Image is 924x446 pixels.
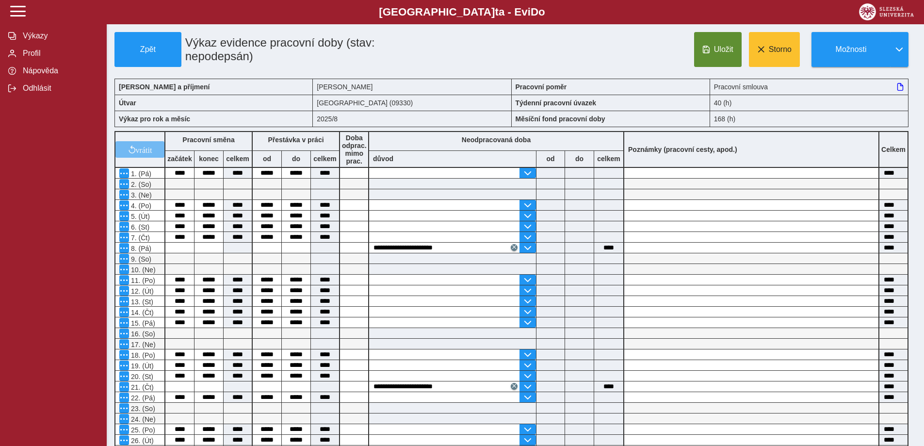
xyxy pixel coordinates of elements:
span: Profil [20,49,98,58]
span: 23. (So) [129,405,155,413]
button: Menu [119,425,129,434]
b: do [282,155,310,163]
span: 3. (Ne) [129,191,152,199]
button: Menu [119,286,129,296]
b: celkem [311,155,339,163]
span: 8. (Pá) [129,245,151,252]
span: 13. (St) [129,298,153,306]
span: 12. (Út) [129,287,154,295]
button: Storno [749,32,800,67]
b: Výkaz pro rok a měsíc [119,115,190,123]
b: Útvar [119,99,136,107]
button: Menu [119,350,129,360]
button: Menu [119,371,129,381]
button: Menu [119,361,129,370]
span: 25. (Po) [129,426,155,434]
b: celkem [594,155,623,163]
span: Nápověda [20,66,98,75]
span: o [538,6,545,18]
button: Menu [119,254,129,264]
button: Menu [119,243,129,253]
button: Menu [119,307,129,317]
button: Menu [119,414,129,424]
span: 19. (Út) [129,362,154,370]
button: Menu [119,435,129,445]
button: Menu [119,168,129,178]
button: Zpět [114,32,181,67]
b: Neodpracovaná doba [462,136,531,144]
b: [GEOGRAPHIC_DATA] a - Evi [29,6,895,18]
span: 22. (Pá) [129,394,155,402]
button: Menu [119,211,129,221]
button: Menu [119,339,129,349]
b: od [253,155,281,163]
button: Menu [119,222,129,231]
b: [PERSON_NAME] a příjmení [119,83,210,91]
button: Menu [119,382,129,392]
button: Menu [119,190,129,199]
span: 18. (Po) [129,351,155,359]
button: Menu [119,232,129,242]
span: 10. (Ne) [129,266,156,274]
button: Menu [119,264,129,274]
b: začátek [165,155,194,163]
b: Týdenní pracovní úvazek [516,99,597,107]
b: důvod [373,155,393,163]
div: 168 (h) [710,111,908,127]
span: 7. (Čt) [129,234,150,242]
span: Možnosti [820,45,882,54]
span: 26. (Út) [129,437,154,445]
b: Přestávka v práci [268,136,324,144]
button: Menu [119,200,129,210]
b: Pracovní poměr [516,83,567,91]
span: 16. (So) [129,330,155,338]
span: vrátit [136,146,152,153]
span: 20. (St) [129,373,153,380]
span: 14. (Čt) [129,309,154,316]
span: 4. (Po) [129,202,151,210]
b: celkem [224,155,252,163]
button: Menu [119,297,129,306]
button: Menu [119,179,129,189]
span: 6. (St) [129,223,149,231]
span: Odhlásit [20,84,98,93]
b: Doba odprac. mimo prac. [342,134,367,165]
span: Zpět [119,45,177,54]
span: Storno [769,45,792,54]
b: konec [195,155,223,163]
b: od [536,155,565,163]
button: Menu [119,318,129,328]
span: 17. (Ne) [129,341,156,348]
button: Uložit [694,32,742,67]
div: [PERSON_NAME] [313,79,511,95]
div: 40 (h) [710,95,908,111]
b: Pracovní směna [182,136,234,144]
b: do [565,155,594,163]
span: 15. (Pá) [129,319,155,327]
button: Menu [119,329,129,338]
div: [GEOGRAPHIC_DATA] (09330) [313,95,511,111]
span: 1. (Pá) [129,170,151,178]
span: 9. (So) [129,255,151,263]
button: Menu [119,393,129,402]
span: t [495,6,498,18]
span: 21. (Čt) [129,383,154,391]
b: Celkem [881,146,906,153]
img: logo_web_su.png [859,3,914,20]
h1: Výkaz evidence pracovní doby (stav: nepodepsán) [181,32,449,67]
b: Měsíční fond pracovní doby [516,115,605,123]
span: 11. (Po) [129,277,155,284]
span: 24. (Ne) [129,415,156,423]
div: 2025/8 [313,111,511,127]
span: 2. (So) [129,181,151,188]
button: Možnosti [811,32,890,67]
span: D [531,6,538,18]
b: Poznámky (pracovní cesty, apod.) [624,146,741,153]
button: Menu [119,403,129,413]
span: Uložit [714,45,733,54]
button: Menu [119,275,129,285]
div: Pracovní smlouva [710,79,908,95]
span: 5. (Út) [129,213,150,220]
button: vrátit [115,141,164,158]
span: Výkazy [20,32,98,40]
